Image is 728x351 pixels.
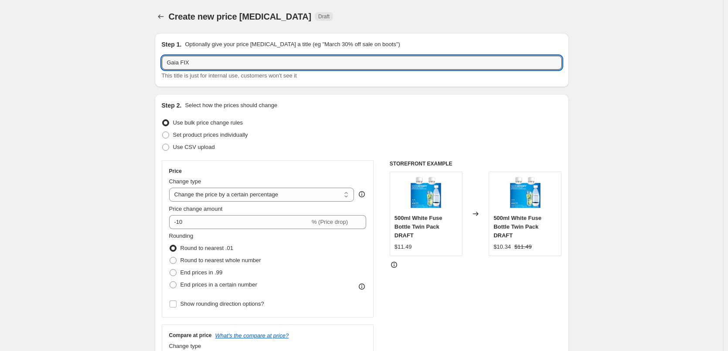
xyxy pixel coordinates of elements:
[169,168,182,175] h3: Price
[357,190,366,199] div: help
[162,101,182,110] h2: Step 2.
[185,101,277,110] p: Select how the prices should change
[180,281,257,288] span: End prices in a certain number
[408,176,443,211] img: 2x05-twin-fuse_80x.jpg
[493,215,541,239] span: 500ml White Fuse Bottle Twin Pack DRAFT
[173,132,248,138] span: Set product prices individually
[180,300,264,307] span: Show rounding direction options?
[180,257,261,263] span: Round to nearest whole number
[390,160,562,167] h6: STOREFRONT EXAMPLE
[155,10,167,23] button: Price change jobs
[162,56,562,70] input: 30% off holiday sale
[162,72,297,79] span: This title is just for internal use, customers won't see it
[508,176,543,211] img: 2x05-twin-fuse_80x.jpg
[169,206,223,212] span: Price change amount
[180,245,233,251] span: Round to nearest .01
[162,40,182,49] h2: Step 1.
[169,343,201,349] span: Change type
[215,332,289,339] button: What's the compare at price?
[169,178,201,185] span: Change type
[169,233,194,239] span: Rounding
[493,243,511,251] div: $10.34
[395,243,412,251] div: $11.49
[169,12,312,21] span: Create new price [MEDICAL_DATA]
[169,332,212,339] h3: Compare at price
[312,219,348,225] span: % (Price drop)
[318,13,330,20] span: Draft
[173,144,215,150] span: Use CSV upload
[185,40,400,49] p: Optionally give your price [MEDICAL_DATA] a title (eg "March 30% off sale on boots")
[173,119,243,126] span: Use bulk price change rules
[180,269,223,276] span: End prices in .99
[395,215,442,239] span: 500ml White Fuse Bottle Twin Pack DRAFT
[169,215,310,229] input: -15
[514,243,532,251] strike: $11.49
